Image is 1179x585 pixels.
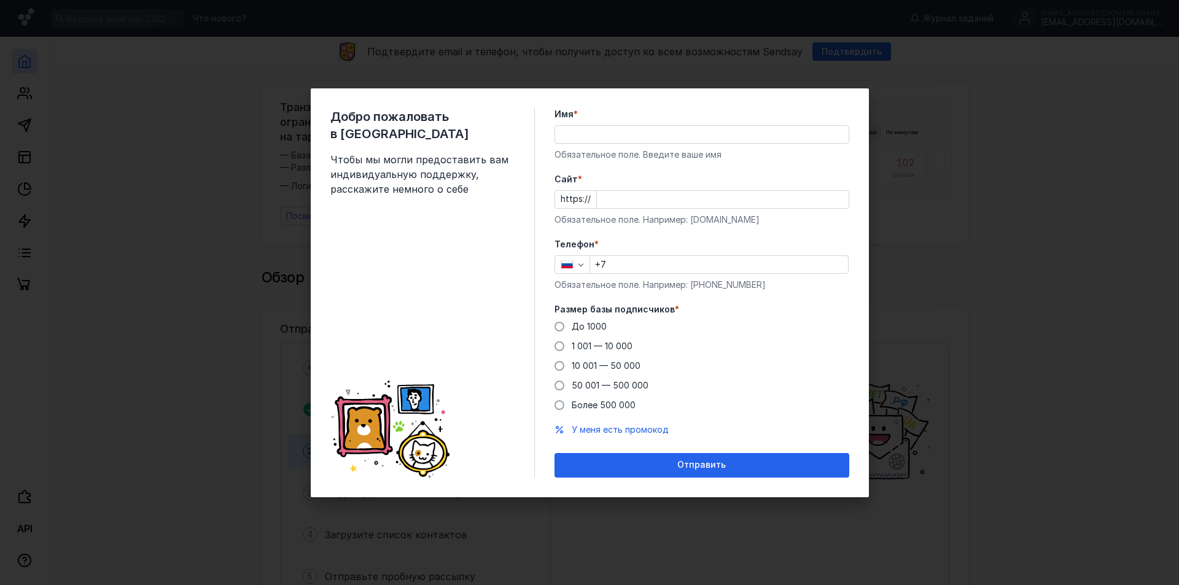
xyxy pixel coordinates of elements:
[554,279,849,291] div: Обязательное поле. Например: [PHONE_NUMBER]
[554,238,594,250] span: Телефон
[554,453,849,478] button: Отправить
[572,360,640,371] span: 10 001 — 50 000
[554,303,675,316] span: Размер базы подписчиков
[572,424,669,436] button: У меня есть промокод
[572,424,669,435] span: У меня есть промокод
[572,400,636,410] span: Более 500 000
[677,460,726,470] span: Отправить
[330,108,515,142] span: Добро пожаловать в [GEOGRAPHIC_DATA]
[572,321,607,331] span: До 1000
[554,108,574,120] span: Имя
[572,380,648,390] span: 50 001 — 500 000
[554,214,849,226] div: Обязательное поле. Например: [DOMAIN_NAME]
[554,149,849,161] div: Обязательное поле. Введите ваше имя
[330,152,515,196] span: Чтобы мы могли предоставить вам индивидуальную поддержку, расскажите немного о себе
[572,341,632,351] span: 1 001 — 10 000
[554,173,578,185] span: Cайт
